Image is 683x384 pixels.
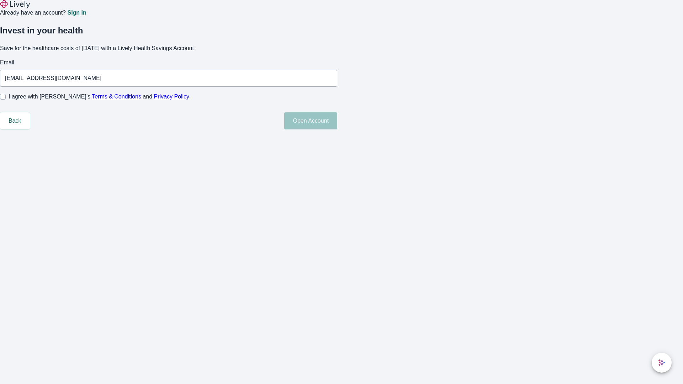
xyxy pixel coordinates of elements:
span: I agree with [PERSON_NAME]’s and [9,92,189,101]
a: Privacy Policy [154,94,190,100]
svg: Lively AI Assistant [658,359,665,366]
a: Terms & Conditions [92,94,141,100]
a: Sign in [67,10,86,16]
button: chat [652,353,672,373]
